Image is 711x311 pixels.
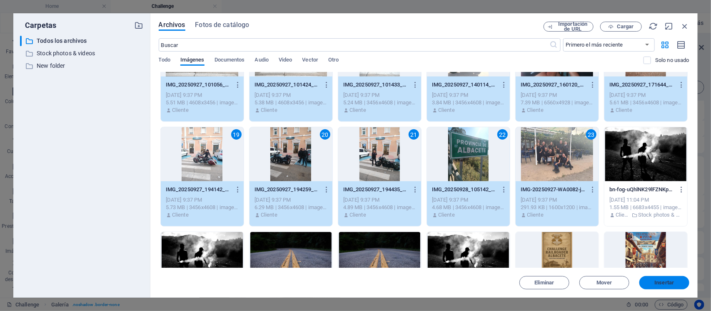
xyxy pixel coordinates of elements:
button: Importación de URL [544,22,594,32]
div: 5.51 MB | 4608x3456 | image/jpeg [166,99,239,106]
div: 20 [320,129,330,140]
p: Cliente [527,211,544,219]
span: Archivos [159,20,185,30]
button: Mover [579,276,629,289]
div: 4.68 MB | 3456x4608 | image/jpeg [432,204,505,211]
div: 19 [231,129,242,140]
span: Mover [596,280,612,285]
div: 5.38 MB | 4608x3456 | image/jpeg [254,99,327,106]
p: Cliente [261,211,277,219]
p: IMG_20250927_101433_166-SN95oNpPKjDRVoDngVrDfQ.jpg [343,81,409,89]
p: Cliente [172,106,189,114]
div: 3.84 MB | 3456x4608 | image/jpeg [432,99,505,106]
i: Volver a cargar [649,22,658,31]
span: Documentos [215,55,245,67]
div: Stock photos & videos [20,48,144,59]
div: [DATE] 9:37 PM [521,91,594,99]
p: New folder [37,61,128,71]
span: Eliminar [535,280,554,285]
p: IMG_20250927_101424_051-ii7feH3ec5Er1b0DF60B-g.jpg [254,81,320,89]
p: Cliente [261,106,277,114]
p: Carpetas [20,20,56,31]
p: IMG_20250927_140114_422-qbBto1Rj7fTy38PqwgYDrg.jpg [432,81,497,89]
p: Solo muestra los archivos que no están usándose en el sitio web. Los archivos añadidos durante es... [655,57,689,64]
span: Cargar [617,24,634,29]
div: 291.93 KB | 1600x1200 | image/jpeg [521,204,594,211]
p: IMG_20250927_101056_186-_cP_efR12kPLtv_DcLtvGg.jpg [166,81,231,89]
p: IMG_20250927_194259_489-kX8bkk7Ybz4HJ_ZWPH_ohQ.jpg [254,186,320,193]
i: Crear carpeta [135,21,144,30]
span: Fotos de catálogo [195,20,249,30]
div: 23 [586,129,596,140]
p: IMG_20250927_194435_563-UHmNOApu5EgoXrsUJLa0tg.jpg [343,186,409,193]
div: [DATE] 9:37 PM [166,196,239,204]
div: 1.55 MB | 6683x4455 | image/jpeg [609,204,682,211]
div: [DATE] 9:37 PM [609,91,682,99]
div: 21 [409,129,419,140]
p: IMG_20250927_171644_527-7dI0kJn-qnLf24zU0cVIFA.jpg [609,81,675,89]
div: [DATE] 9:37 PM [254,91,327,99]
div: 7.39 MB | 6560x4928 | image/jpeg [521,99,594,106]
i: Cerrar [680,22,689,31]
div: 22 [497,129,508,140]
span: Audio [255,55,269,67]
div: [DATE] 9:37 PM [432,91,505,99]
div: 4.89 MB | 3456x4608 | image/jpeg [343,204,416,211]
p: IMG-20250927-WA0082-joCwepCAdPwoFaum5Z0nDQ.jpg [521,186,586,193]
div: [DATE] 9:37 PM [343,91,416,99]
span: Todo [159,55,170,67]
p: Stock photos & videos [37,49,128,58]
div: ​ [20,36,22,46]
p: Cliente [616,106,632,114]
input: Buscar [159,38,550,52]
div: New folder [20,61,144,71]
p: bn-fog-uQhlNK29lFZNKpL1niOzVA.jpeg [609,186,675,193]
div: [DATE] 11:04 PM [609,196,682,204]
div: [DATE] 9:37 PM [166,91,239,99]
div: [DATE] 9:37 PM [432,196,505,204]
div: 6.29 MB | 3456x4608 | image/jpeg [254,204,327,211]
span: Otro [328,55,339,67]
p: Cliente [616,211,629,219]
button: Insertar [639,276,689,289]
div: 5.61 MB | 3456x4608 | image/jpeg [609,99,682,106]
div: [DATE] 9:37 PM [521,196,594,204]
p: Todos los archivos [37,36,128,46]
p: Cliente [527,106,544,114]
p: IMG_20250928_105142_671-175vsyR6MrHVCk7O1f2yEw.jpg [432,186,497,193]
p: Cliente [438,211,455,219]
p: Stock photos & videos [638,211,682,219]
p: Cliente [349,211,366,219]
div: [DATE] 9:37 PM [343,196,416,204]
span: Video [279,55,292,67]
p: Cliente [172,211,189,219]
p: Cliente [349,106,366,114]
p: Cliente [438,106,455,114]
span: Vector [302,55,319,67]
span: Insertar [655,280,674,285]
span: Importación de URL [556,22,590,32]
div: 5.24 MB | 3456x4608 | image/jpeg [343,99,416,106]
span: Imágenes [180,55,205,67]
div: [DATE] 9:37 PM [254,196,327,204]
p: IMG_20250927_160120_518-b8YFTknDSBgG_HdGH8jiQA.jpg [521,81,586,89]
p: IMG_20250927_194142_397-Yec9Xg700NLardr502oJtA.jpg [166,186,231,193]
div: 5.73 MB | 3456x4608 | image/jpeg [166,204,239,211]
button: Eliminar [519,276,569,289]
button: Cargar [600,22,642,32]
